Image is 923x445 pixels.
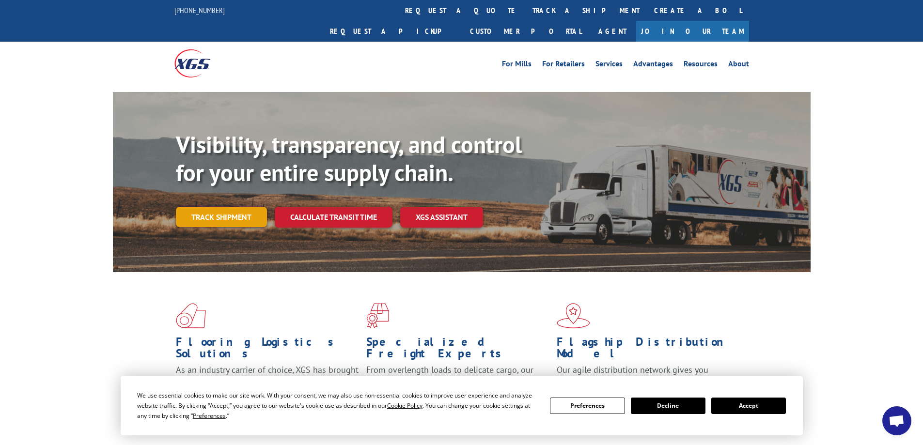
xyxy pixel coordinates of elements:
button: Accept [711,398,786,414]
a: About [728,60,749,71]
div: Open chat [882,406,911,435]
a: Customer Portal [463,21,589,42]
span: Our agile distribution network gives you nationwide inventory management on demand. [557,364,735,387]
a: For Mills [502,60,532,71]
a: Calculate transit time [275,207,392,228]
h1: Flooring Logistics Solutions [176,336,359,364]
div: We use essential cookies to make our site work. With your consent, we may also use non-essential ... [137,390,538,421]
h1: Specialized Freight Experts [366,336,549,364]
a: Services [595,60,623,71]
h1: Flagship Distribution Model [557,336,740,364]
img: xgs-icon-total-supply-chain-intelligence-red [176,303,206,328]
p: From overlength loads to delicate cargo, our experienced staff knows the best way to move your fr... [366,364,549,407]
a: Resources [684,60,718,71]
a: Request a pickup [323,21,463,42]
a: For Retailers [542,60,585,71]
a: Agent [589,21,636,42]
a: Track shipment [176,207,267,227]
a: XGS ASSISTANT [400,207,483,228]
img: xgs-icon-flagship-distribution-model-red [557,303,590,328]
button: Preferences [550,398,625,414]
b: Visibility, transparency, and control for your entire supply chain. [176,129,522,187]
a: Join Our Team [636,21,749,42]
div: Cookie Consent Prompt [121,376,803,435]
span: Preferences [193,412,226,420]
img: xgs-icon-focused-on-flooring-red [366,303,389,328]
span: As an industry carrier of choice, XGS has brought innovation and dedication to flooring logistics... [176,364,359,399]
button: Decline [631,398,705,414]
a: [PHONE_NUMBER] [174,5,225,15]
span: Cookie Policy [387,401,422,410]
a: Advantages [633,60,673,71]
